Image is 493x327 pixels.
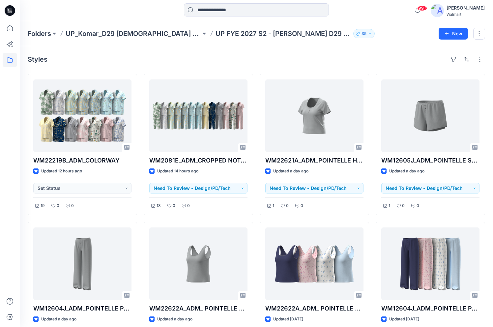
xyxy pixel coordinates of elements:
p: Updated [DATE] [273,316,303,323]
a: WM22622A_ADM_ POINTELLE TANK [149,227,247,300]
p: Updated a day ago [157,316,192,323]
img: avatar [431,4,444,17]
a: WM12604J_ADM_POINTELLE PANT -FAUX FLY & BUTTONS + PICOT [33,227,131,300]
p: 1 [389,202,390,209]
p: WM22219B_ADM_COLORWAY [33,156,131,165]
p: 0 [301,202,303,209]
p: 0 [286,202,289,209]
a: WM22621A_ADM_POINTELLE HENLEY TEE [265,79,363,152]
p: WM2081E_ADM_CROPPED NOTCH PJ SET w/ STRAIGHT HEM TOP_COLORWAY [149,156,247,165]
p: UP FYE 2027 S2 - [PERSON_NAME] D29 [DEMOGRAPHIC_DATA] Sleepwear [216,29,351,38]
a: WM22622A_ADM_ POINTELLE TANK_COLORWAY [265,227,363,300]
a: WM22219B_ADM_COLORWAY [33,79,131,152]
a: UP_Komar_D29 [DEMOGRAPHIC_DATA] Sleep [66,29,201,38]
p: 0 [187,202,190,209]
p: Updated 14 hours ago [157,168,198,175]
p: WM12604J_ADM_POINTELLE PANT -FAUX FLY & BUTTONS + PICOT_COLORWAY [381,304,479,313]
h4: Styles [28,55,47,63]
p: Updated [DATE] [389,316,419,323]
p: 35 [362,30,366,37]
p: 0 [173,202,175,209]
p: 13 [157,202,161,209]
div: Walmart [447,12,485,17]
a: WM12605J_ADM_POINTELLE SHORT [381,79,479,152]
a: Folders [28,29,51,38]
p: 19 [41,202,45,209]
div: [PERSON_NAME] [447,4,485,12]
p: Updated a day ago [41,316,76,323]
p: WM22622A_ADM_ POINTELLE TANK_COLORWAY [265,304,363,313]
p: 0 [57,202,59,209]
p: Updated a day ago [389,168,424,175]
p: WM12604J_ADM_POINTELLE PANT -FAUX FLY & BUTTONS + PICOT [33,304,131,313]
p: 0 [71,202,74,209]
span: 99+ [417,6,427,11]
a: WM2081E_ADM_CROPPED NOTCH PJ SET w/ STRAIGHT HEM TOP_COLORWAY [149,79,247,152]
p: Updated 12 hours ago [41,168,82,175]
p: WM22622A_ADM_ POINTELLE TANK [149,304,247,313]
p: 0 [402,202,405,209]
p: Updated a day ago [273,168,308,175]
p: 0 [417,202,419,209]
button: New [439,28,468,40]
p: WM12605J_ADM_POINTELLE SHORT [381,156,479,165]
p: WM22621A_ADM_POINTELLE HENLEY TEE [265,156,363,165]
p: 1 [273,202,274,209]
a: WM12604J_ADM_POINTELLE PANT -FAUX FLY & BUTTONS + PICOT_COLORWAY [381,227,479,300]
button: 35 [353,29,375,38]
